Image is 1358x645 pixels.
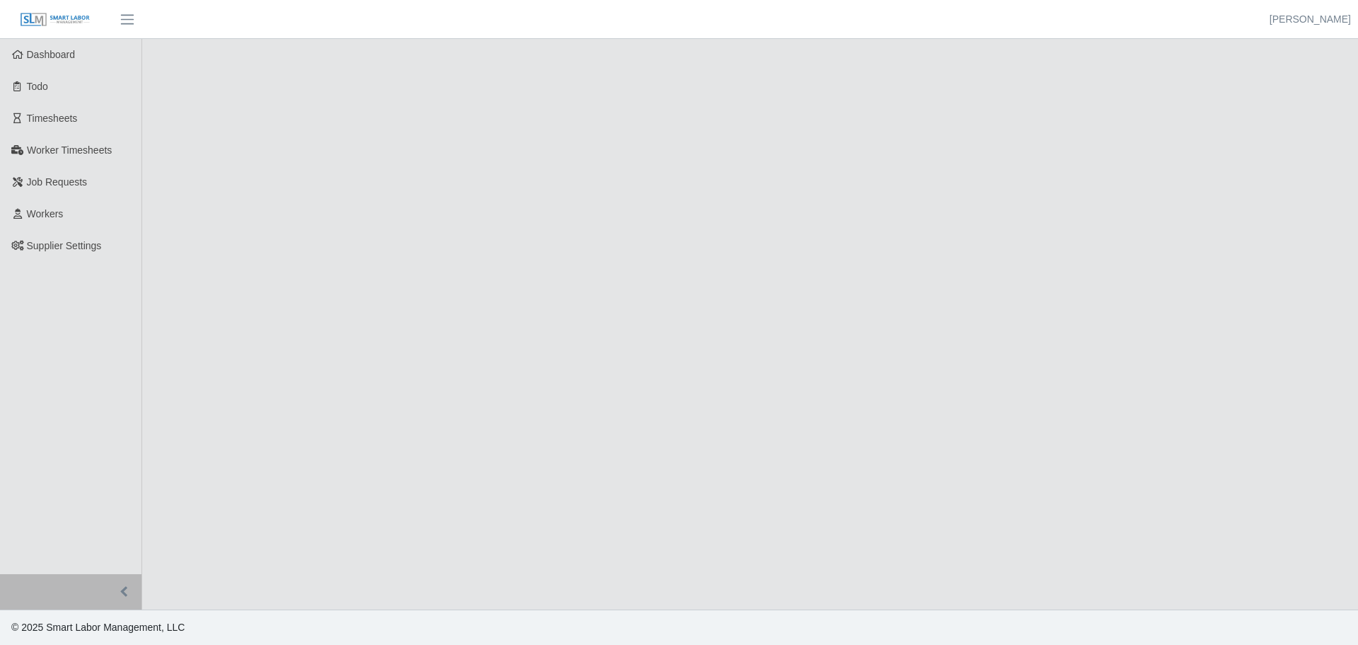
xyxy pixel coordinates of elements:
[20,12,91,28] img: SLM Logo
[27,176,88,188] span: Job Requests
[1270,12,1351,27] a: [PERSON_NAME]
[27,81,48,92] span: Todo
[11,622,185,633] span: © 2025 Smart Labor Management, LLC
[27,208,64,219] span: Workers
[27,240,102,251] span: Supplier Settings
[27,113,78,124] span: Timesheets
[27,144,112,156] span: Worker Timesheets
[27,49,76,60] span: Dashboard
